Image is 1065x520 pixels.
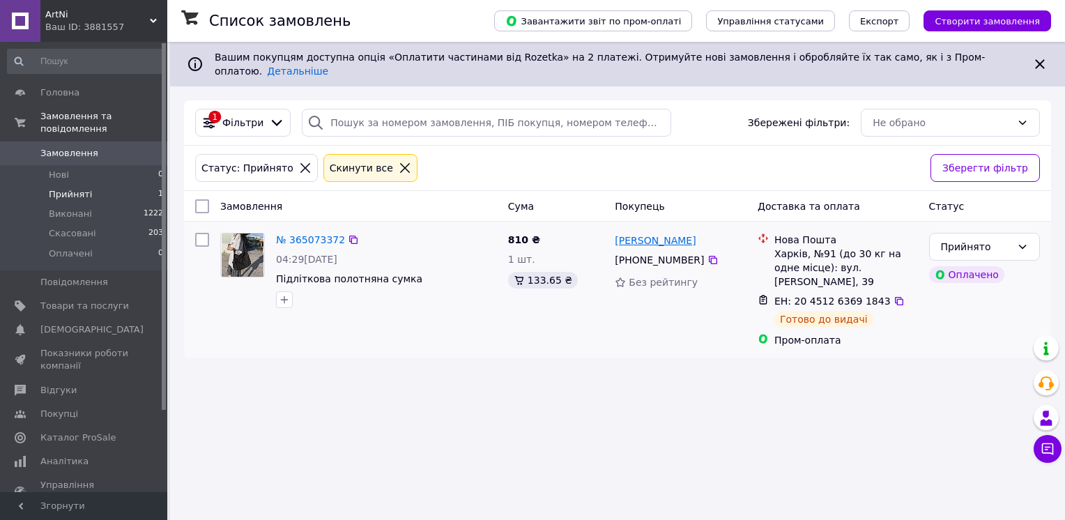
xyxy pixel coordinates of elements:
[276,254,337,265] span: 04:29[DATE]
[40,347,129,372] span: Показники роботи компанії
[40,300,129,312] span: Товари та послуги
[774,233,918,247] div: Нова Пошта
[40,86,79,99] span: Головна
[748,116,850,130] span: Збережені фільтри:
[717,16,824,26] span: Управління статусами
[1034,435,1062,463] button: Чат з покупцем
[267,66,328,77] a: Детальніше
[930,154,1040,182] button: Зберегти фільтр
[222,234,263,277] img: Фото товару
[148,227,163,240] span: 203
[45,21,167,33] div: Ваш ID: 3881557
[40,110,167,135] span: Замовлення та повідомлення
[508,272,578,289] div: 133.65 ₴
[220,233,265,277] a: Фото товару
[215,52,985,77] span: Вашим покупцям доступна опція «Оплатити частинами від Rozetka» на 2 платежі. Отримуйте нові замов...
[40,276,108,289] span: Повідомлення
[508,234,540,245] span: 810 ₴
[220,201,282,212] span: Замовлення
[935,16,1040,26] span: Створити замовлення
[49,208,92,220] span: Виконані
[49,188,92,201] span: Прийняті
[302,109,671,137] input: Пошук за номером замовлення, ПІБ покупця, номером телефону, Email, номером накладної
[7,49,164,74] input: Пошук
[209,13,351,29] h1: Список замовлень
[929,201,965,212] span: Статус
[222,116,263,130] span: Фільтри
[40,323,144,336] span: [DEMOGRAPHIC_DATA]
[508,201,534,212] span: Cума
[612,250,707,270] div: [PHONE_NUMBER]
[49,227,96,240] span: Скасовані
[40,431,116,444] span: Каталог ProSale
[45,8,150,21] span: ArtNi
[774,333,918,347] div: Пром-оплата
[40,455,89,468] span: Аналітика
[327,160,396,176] div: Cкинути все
[494,10,692,31] button: Завантажити звіт по пром-оплаті
[941,239,1011,254] div: Прийнято
[158,169,163,181] span: 0
[774,247,918,289] div: Харків, №91 (до 30 кг на одне місце): вул. [PERSON_NAME], 39
[158,247,163,260] span: 0
[924,10,1051,31] button: Створити замовлення
[508,254,535,265] span: 1 шт.
[49,169,69,181] span: Нові
[144,208,163,220] span: 1222
[849,10,910,31] button: Експорт
[942,160,1028,176] span: Зберегти фільтр
[615,201,664,212] span: Покупець
[49,247,93,260] span: Оплачені
[929,266,1004,283] div: Оплачено
[774,311,873,328] div: Готово до видачі
[40,384,77,397] span: Відгуки
[40,408,78,420] span: Покупці
[505,15,681,27] span: Завантажити звіт по пром-оплаті
[40,479,129,504] span: Управління сайтом
[873,115,1011,130] div: Не обрано
[910,15,1051,26] a: Створити замовлення
[860,16,899,26] span: Експорт
[774,296,891,307] span: ЕН: 20 4512 6369 1843
[758,201,860,212] span: Доставка та оплата
[615,234,696,247] a: [PERSON_NAME]
[276,273,422,284] a: Підліткова полотняна сумка
[706,10,835,31] button: Управління статусами
[629,277,698,288] span: Без рейтингу
[199,160,296,176] div: Статус: Прийнято
[158,188,163,201] span: 1
[40,147,98,160] span: Замовлення
[276,234,345,245] a: № 365073372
